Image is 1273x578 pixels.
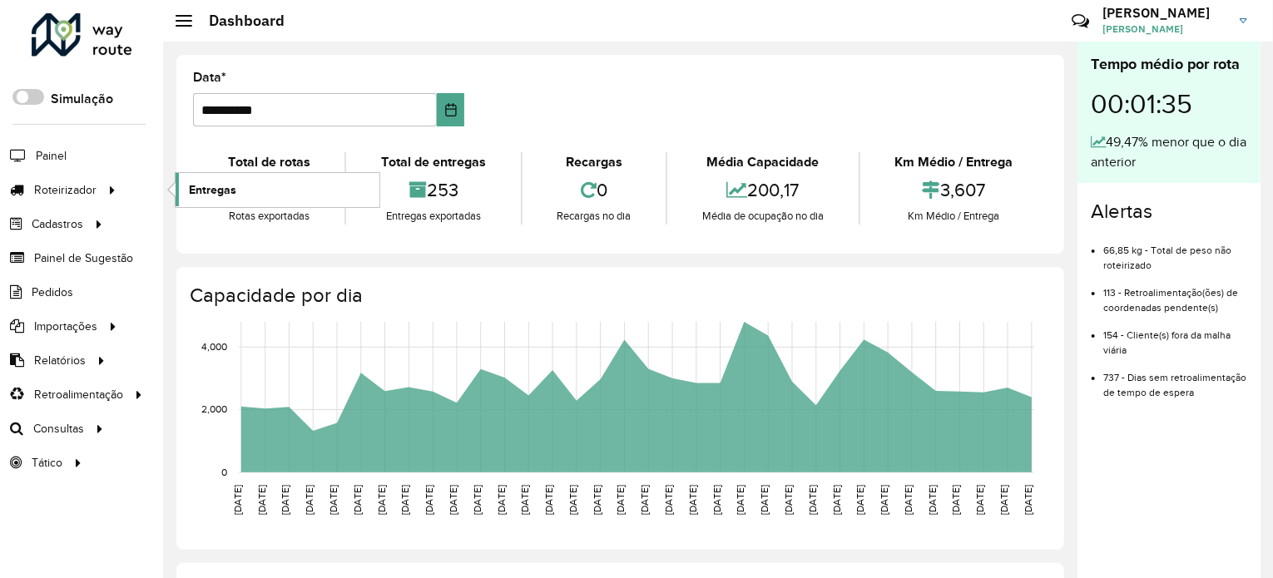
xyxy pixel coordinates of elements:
[567,485,578,515] text: [DATE]
[280,485,290,515] text: [DATE]
[1102,5,1227,21] h3: [PERSON_NAME]
[32,454,62,472] span: Tático
[221,467,227,477] text: 0
[376,485,387,515] text: [DATE]
[304,485,315,515] text: [DATE]
[350,172,516,208] div: 253
[639,485,650,515] text: [DATE]
[864,172,1043,208] div: 3,607
[1062,3,1098,39] a: Contato Rápido
[783,485,794,515] text: [DATE]
[592,485,602,515] text: [DATE]
[193,67,226,87] label: Data
[1103,358,1247,400] li: 737 - Dias sem retroalimentação de tempo de espera
[34,249,133,267] span: Painel de Sugestão
[807,485,818,515] text: [DATE]
[671,208,854,225] div: Média de ocupação no dia
[201,404,227,415] text: 2,000
[34,318,97,335] span: Importações
[496,485,507,515] text: [DATE]
[1103,315,1247,358] li: 154 - Cliente(s) fora da malha viária
[232,485,243,515] text: [DATE]
[543,485,554,515] text: [DATE]
[975,485,986,515] text: [DATE]
[190,284,1048,308] h4: Capacidade por dia
[687,485,698,515] text: [DATE]
[33,420,84,437] span: Consultas
[1091,76,1247,132] div: 00:01:35
[32,215,83,233] span: Cadastros
[527,152,661,172] div: Recargas
[1103,273,1247,315] li: 113 - Retroalimentação(ões) de coordenadas pendente(s)
[879,485,889,515] text: [DATE]
[176,173,379,206] a: Entregas
[1023,485,1033,515] text: [DATE]
[616,485,627,515] text: [DATE]
[197,152,340,172] div: Total de rotas
[256,485,267,515] text: [DATE]
[998,485,1009,515] text: [DATE]
[831,485,842,515] text: [DATE]
[1091,200,1247,224] h4: Alertas
[663,485,674,515] text: [DATE]
[192,12,285,30] h2: Dashboard
[399,485,410,515] text: [DATE]
[855,485,866,515] text: [DATE]
[864,152,1043,172] div: Km Médio / Entrega
[32,284,73,301] span: Pedidos
[1091,53,1247,76] div: Tempo médio por rota
[350,152,516,172] div: Total de entregas
[1091,132,1247,172] div: 49,47% menor que o dia anterior
[36,147,67,165] span: Painel
[34,386,123,403] span: Retroalimentação
[350,208,516,225] div: Entregas exportadas
[472,485,483,515] text: [DATE]
[736,485,746,515] text: [DATE]
[927,485,938,515] text: [DATE]
[34,181,97,199] span: Roteirizador
[527,172,661,208] div: 0
[519,485,530,515] text: [DATE]
[671,172,854,208] div: 200,17
[328,485,339,515] text: [DATE]
[759,485,770,515] text: [DATE]
[448,485,458,515] text: [DATE]
[903,485,914,515] text: [DATE]
[437,93,465,126] button: Choose Date
[197,208,340,225] div: Rotas exportadas
[671,152,854,172] div: Média Capacidade
[424,485,434,515] text: [DATE]
[711,485,722,515] text: [DATE]
[34,352,86,369] span: Relatórios
[201,341,227,352] text: 4,000
[527,208,661,225] div: Recargas no dia
[51,89,113,109] label: Simulação
[1103,230,1247,273] li: 66,85 kg - Total de peso não roteirizado
[864,208,1043,225] div: Km Médio / Entrega
[1102,22,1227,37] span: [PERSON_NAME]
[189,181,236,199] span: Entregas
[352,485,363,515] text: [DATE]
[951,485,962,515] text: [DATE]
